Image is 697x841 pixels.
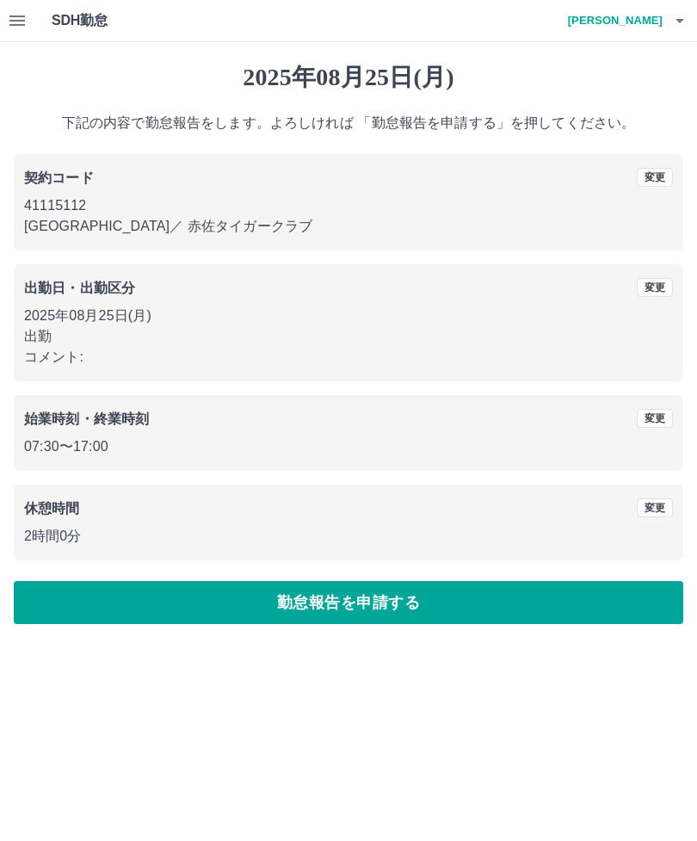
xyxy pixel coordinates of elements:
button: 勤怠報告を申請する [14,581,683,624]
button: 変更 [637,168,673,187]
p: 41115112 [24,195,673,216]
p: 07:30 〜 17:00 [24,436,673,457]
b: 始業時刻・終業時刻 [24,411,149,426]
b: 契約コード [24,170,94,185]
button: 変更 [637,498,673,517]
p: 下記の内容で勤怠報告をします。よろしければ 「勤怠報告を申請する」を押してください。 [14,113,683,133]
p: コメント: [24,347,673,368]
button: 変更 [637,278,673,297]
p: 2時間0分 [24,526,673,547]
p: 出勤 [24,326,673,347]
button: 変更 [637,409,673,428]
h1: 2025年08月25日(月) [14,63,683,92]
p: [GEOGRAPHIC_DATA] ／ 赤佐タイガークラブ [24,216,673,237]
b: 出勤日・出勤区分 [24,281,135,295]
p: 2025年08月25日(月) [24,306,673,326]
b: 休憩時間 [24,501,80,516]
